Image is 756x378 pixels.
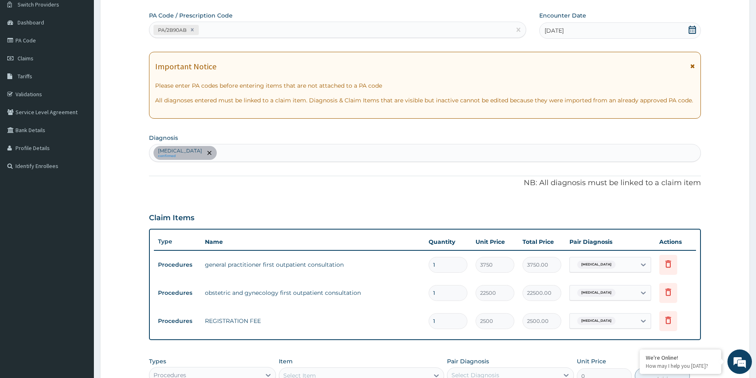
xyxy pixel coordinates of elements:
[155,96,695,104] p: All diagnoses entered must be linked to a claim item. Diagnosis & Claim Items that are visible bu...
[15,41,33,61] img: d_794563401_company_1708531726252_794563401
[18,55,33,62] span: Claims
[279,357,293,365] label: Item
[518,234,565,250] th: Total Price
[154,234,201,249] th: Type
[18,19,44,26] span: Dashboard
[201,313,425,329] td: REGISTRATION FEE
[154,314,201,329] td: Procedures
[149,178,701,188] p: NB: All diagnosis must be linked to a claim item
[149,214,194,223] h3: Claim Items
[42,46,137,56] div: Chat with us now
[577,289,616,297] span: [MEDICAL_DATA]
[158,154,202,158] small: confirmed
[155,62,216,71] h1: Important Notice
[155,82,695,90] p: Please enter PA codes before entering items that are not attached to a PA code
[646,354,715,361] div: We're Online!
[154,257,201,272] td: Procedures
[201,256,425,273] td: general practitioner first outpatient consultation
[447,357,489,365] label: Pair Diagnosis
[156,25,188,35] div: PA/2B90AB
[425,234,471,250] th: Quantity
[655,234,696,250] th: Actions
[646,363,715,369] p: How may I help you today?
[149,11,233,20] label: PA Code / Prescription Code
[201,285,425,301] td: obstetric and gynecology first outpatient consultation
[134,4,153,24] div: Minimize live chat window
[577,261,616,269] span: [MEDICAL_DATA]
[154,285,201,301] td: Procedures
[545,27,564,35] span: [DATE]
[201,234,425,250] th: Name
[471,234,518,250] th: Unit Price
[18,73,32,80] span: Tariffs
[149,358,166,365] label: Types
[577,317,616,325] span: [MEDICAL_DATA]
[158,148,202,154] p: [MEDICAL_DATA]
[539,11,586,20] label: Encounter Date
[577,357,606,365] label: Unit Price
[47,103,113,185] span: We're online!
[565,234,655,250] th: Pair Diagnosis
[149,134,178,142] label: Diagnosis
[18,1,59,8] span: Switch Providers
[206,149,213,157] span: remove selection option
[4,223,156,251] textarea: Type your message and hit 'Enter'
